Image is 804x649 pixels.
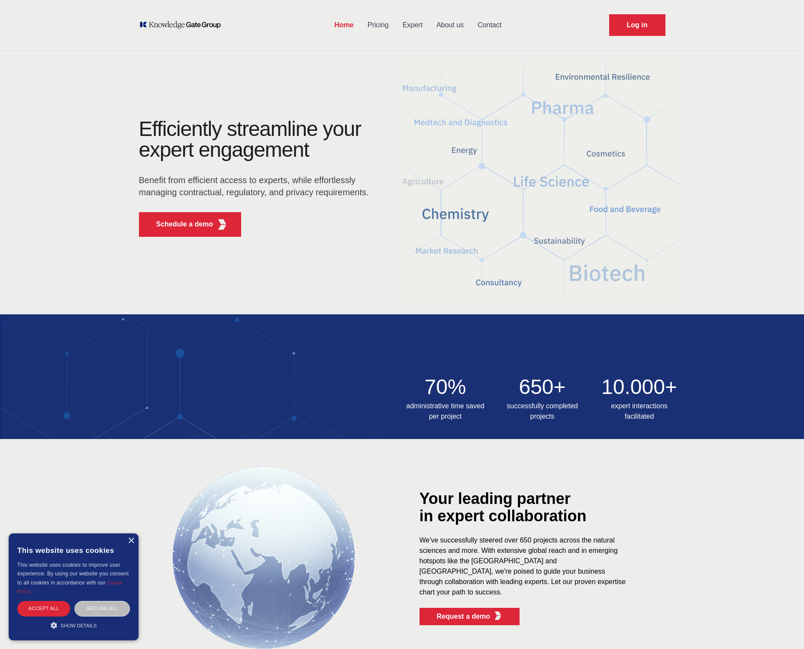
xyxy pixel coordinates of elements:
h3: administrative time saved per project [402,401,489,422]
h2: 650+ [499,377,586,397]
h2: 70% [402,377,489,397]
p: Schedule a demo [156,219,213,229]
span: Show details [61,623,97,628]
h3: expert interactions facilitated [596,401,683,422]
div: Your leading partner in expert collaboration [420,490,662,525]
a: Home [327,14,360,36]
button: Request a demoKGG Fifth Element RED [420,608,520,625]
img: KGG Fifth Element RED [216,219,227,230]
a: About us [429,14,471,36]
a: Request Demo [609,14,665,36]
p: Request a demo [437,611,491,622]
img: Globe [173,467,355,649]
div: We've successfully steered over 650 projects across the natural sciences and more. With extensive... [420,535,627,597]
p: Benefit from efficient access to experts, while effortlessly managing contractual, regulatory, an... [139,174,375,198]
a: Contact [471,14,508,36]
div: This website uses cookies [17,540,130,561]
img: KGG Fifth Element RED [402,56,679,306]
div: Accept all [17,601,70,616]
a: Pricing [361,14,396,36]
a: Cookie Policy [17,580,123,594]
span: This website uses cookies to improve user experience. By using our website you consent to all coo... [17,562,129,586]
div: Show details [17,621,130,630]
div: Close [128,538,134,544]
div: Decline all [74,601,130,616]
iframe: Chat Widget [761,607,804,649]
h1: Efficiently streamline your expert engagement [139,117,362,161]
button: Schedule a demoKGG Fifth Element RED [139,212,242,237]
h3: successfully completed projects [499,401,586,422]
h2: 10.000+ [596,377,683,397]
img: KGG Fifth Element RED [494,611,502,620]
a: KOL Knowledge Platform: Talk to Key External Experts (KEE) [139,21,227,29]
a: Expert [396,14,429,36]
